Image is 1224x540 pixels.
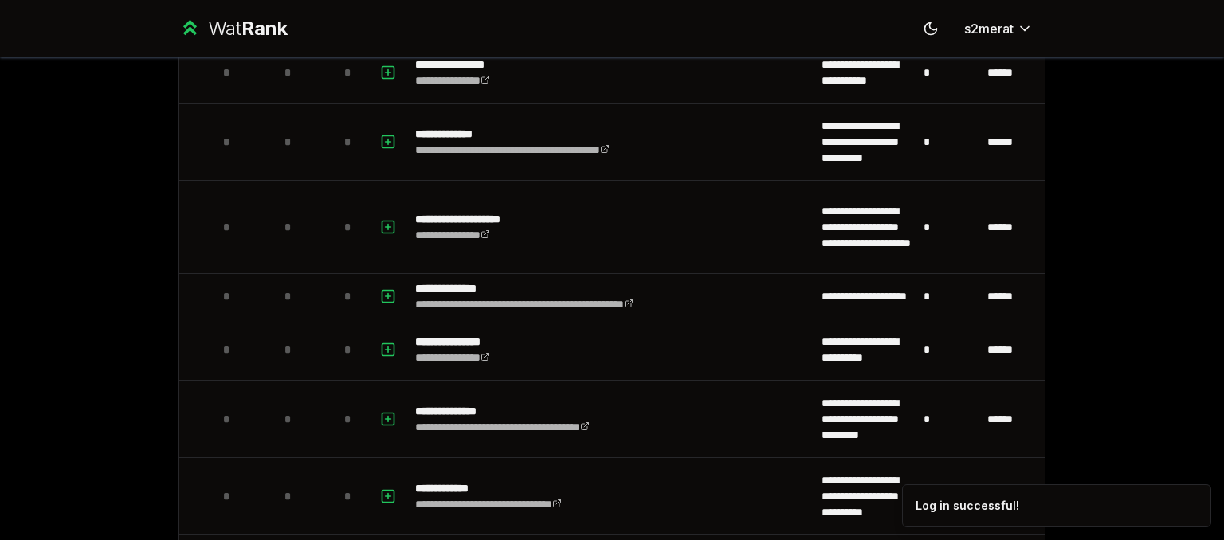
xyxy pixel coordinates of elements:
[241,17,288,40] span: Rank
[951,14,1045,43] button: s2merat
[178,16,288,41] a: WatRank
[916,498,1019,514] div: Log in successful!
[208,16,288,41] div: Wat
[964,19,1014,38] span: s2merat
